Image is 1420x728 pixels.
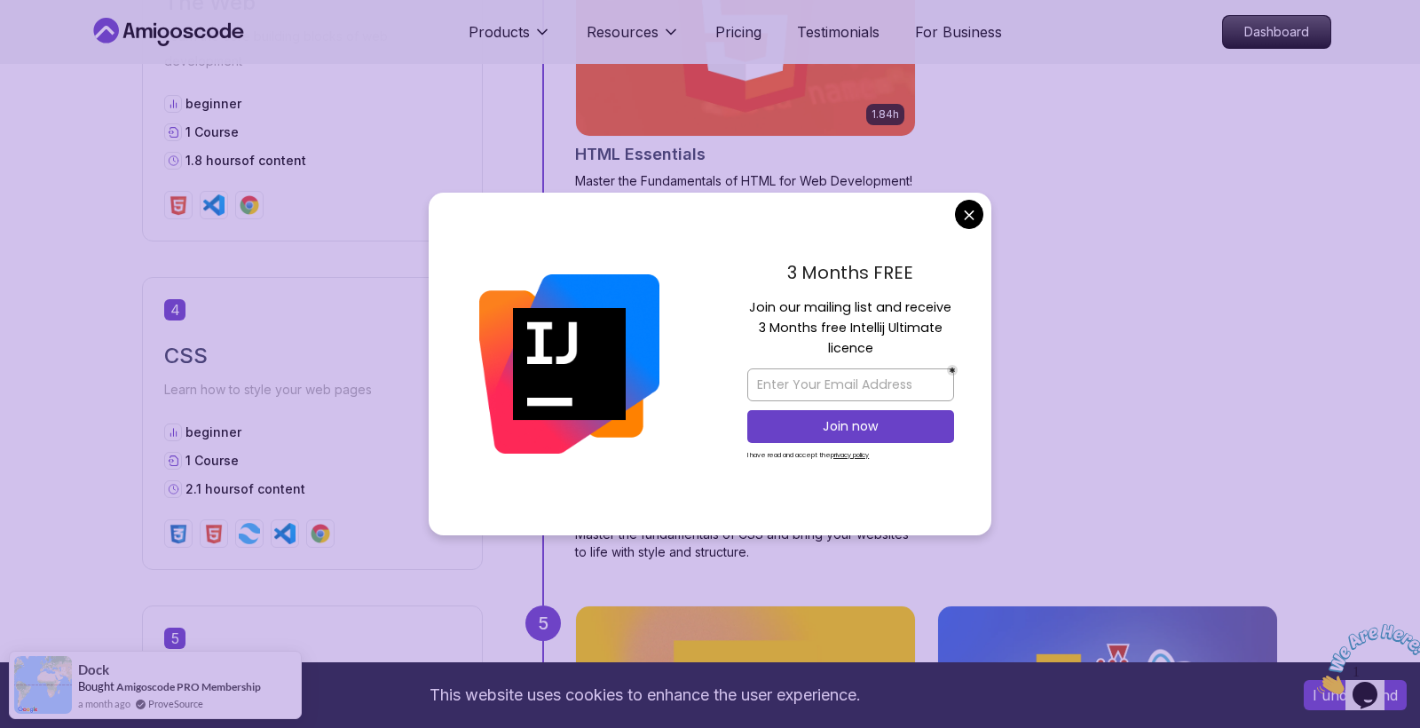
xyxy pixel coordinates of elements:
img: Chat attention grabber [7,7,117,77]
p: Dashboard [1223,16,1330,48]
span: 5 [164,628,185,649]
p: 1.8 hours of content [185,152,306,170]
span: 1 [7,7,14,22]
img: chrome logo [310,523,331,544]
span: 4 [164,299,185,320]
p: Products [469,21,530,43]
a: ProveSource [148,696,203,711]
img: css logo [168,523,189,544]
a: For Business [915,21,1002,43]
img: html logo [203,523,225,544]
button: Accept cookies [1304,680,1407,710]
a: Testimonials [797,21,880,43]
a: Pricing [715,21,761,43]
p: 1.84h [872,107,899,122]
span: Bought [78,679,114,693]
p: 2.1 hours of content [185,480,305,498]
img: vscode logo [203,194,225,216]
span: 1 Course [185,124,239,139]
button: Products [469,21,551,57]
button: Resources [587,21,680,57]
h2: HTML Essentials [575,142,706,167]
img: provesource social proof notification image [14,656,72,714]
p: beginner [185,95,241,113]
p: Learn how to style your web pages [164,377,461,402]
img: chrome logo [239,194,260,216]
span: Dock [78,662,109,677]
p: Resources [587,21,659,43]
p: Master the Fundamentals of HTML for Web Development! [575,172,916,190]
span: 1 Course [185,453,239,468]
h2: CSS [164,342,461,370]
img: html logo [168,194,189,216]
img: tailwindcss logo [239,523,260,544]
span: a month ago [78,696,130,711]
div: This website uses cookies to enhance the user experience. [13,676,1277,715]
a: Amigoscode PRO Membership [116,680,261,693]
img: vscode logo [274,523,296,544]
iframe: chat widget [1310,617,1420,701]
div: 5 [525,605,561,641]
p: beginner [185,423,241,441]
a: Dashboard [1222,15,1331,49]
p: Master the fundamentals of CSS and bring your websites to life with style and structure. [575,526,916,561]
